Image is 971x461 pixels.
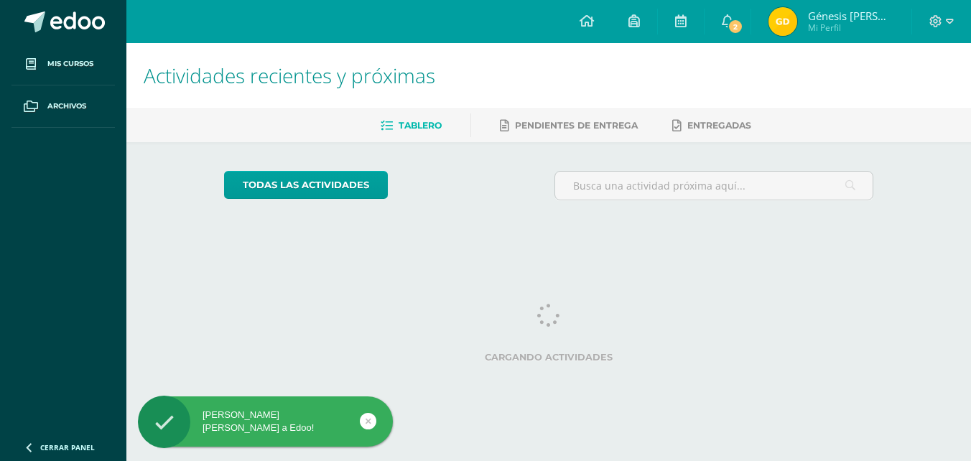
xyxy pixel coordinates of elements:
span: Mi Perfil [808,22,894,34]
input: Busca una actividad próxima aquí... [555,172,873,200]
a: Tablero [381,114,442,137]
span: Mis cursos [47,58,93,70]
span: Entregadas [687,120,751,131]
label: Cargando actividades [224,352,874,363]
span: Cerrar panel [40,442,95,452]
img: 141d23962beccd975422cd4b8cf5db7c.png [768,7,797,36]
div: [PERSON_NAME] [PERSON_NAME] a Edoo! [138,409,393,434]
a: Mis cursos [11,43,115,85]
span: Pendientes de entrega [515,120,638,131]
span: Actividades recientes y próximas [144,62,435,89]
a: Entregadas [672,114,751,137]
a: Pendientes de entrega [500,114,638,137]
span: Génesis [PERSON_NAME] [808,9,894,23]
a: todas las Actividades [224,171,388,199]
a: Archivos [11,85,115,128]
span: Archivos [47,101,86,112]
span: Tablero [399,120,442,131]
span: 2 [728,19,743,34]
